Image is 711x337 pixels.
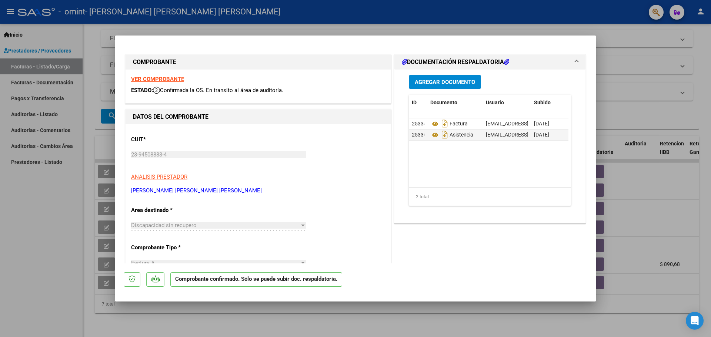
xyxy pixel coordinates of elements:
p: Area destinado * [131,206,207,215]
span: [DATE] [534,121,549,127]
h1: DOCUMENTACIÓN RESPALDATORIA [402,58,509,67]
span: 25336 [412,132,427,138]
span: [EMAIL_ADDRESS][DOMAIN_NAME] - [PERSON_NAME] [486,132,611,138]
div: Open Intercom Messenger [686,312,704,330]
i: Descargar documento [440,118,450,129]
span: ID [412,100,417,105]
p: CUIT [131,135,207,144]
span: Usuario [486,100,504,105]
mat-expansion-panel-header: DOCUMENTACIÓN RESPALDATORIA [394,55,585,70]
strong: DATOS DEL COMPROBANTE [133,113,208,120]
div: DOCUMENTACIÓN RESPALDATORIA [394,70,585,223]
a: VER COMPROBANTE [131,76,184,82]
span: Agregar Documento [415,79,475,85]
span: Discapacidad sin recupero [131,222,197,229]
strong: COMPROBANTE [133,58,176,65]
span: ANALISIS PRESTADOR [131,173,187,180]
datatable-header-cell: Documento [427,95,483,111]
span: Documento [430,100,457,105]
datatable-header-cell: Acción [568,95,605,111]
span: Subido [534,100,551,105]
p: Comprobante confirmado. Sólo se puede subir doc. respaldatoria. [170,272,342,287]
i: Descargar documento [440,129,450,141]
span: [EMAIL_ADDRESS][DOMAIN_NAME] - [PERSON_NAME] [486,121,611,127]
datatable-header-cell: Usuario [483,95,531,111]
span: 25334 [412,121,427,127]
span: Confirmada la OS. En transito al área de auditoría. [153,87,283,94]
p: [PERSON_NAME] [PERSON_NAME] [PERSON_NAME] [131,186,385,195]
span: Factura [430,121,468,127]
div: 2 total [409,188,571,206]
span: Asistencia [430,132,473,138]
datatable-header-cell: Subido [531,95,568,111]
button: Agregar Documento [409,75,481,89]
span: [DATE] [534,132,549,138]
p: Comprobante Tipo * [131,243,207,252]
datatable-header-cell: ID [409,95,427,111]
span: ESTADO: [131,87,153,94]
span: Factura A [131,260,155,266]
